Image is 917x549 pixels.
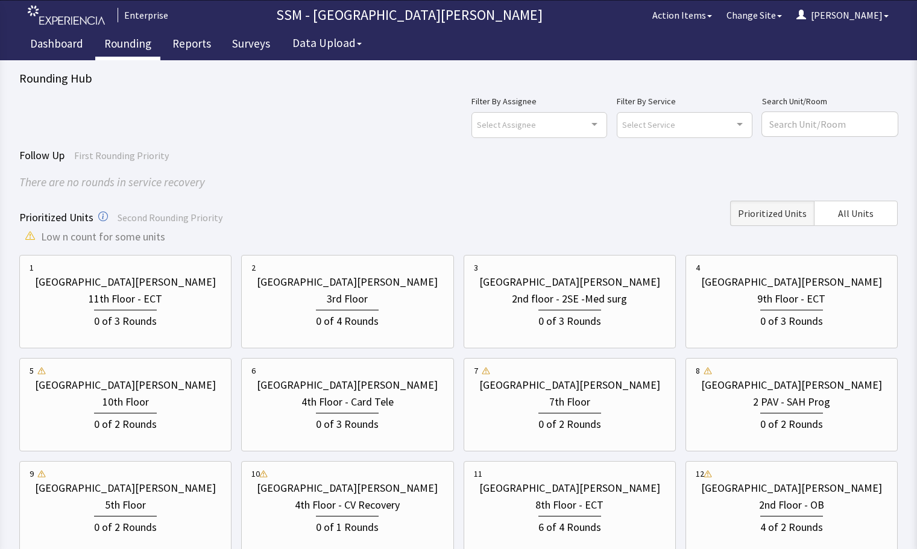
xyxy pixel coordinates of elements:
button: Prioritized Units [730,201,814,226]
div: 4th Floor - CV Recovery [295,497,400,513]
div: 0 of 4 Rounds [316,310,379,330]
a: Rounding [95,30,160,60]
img: experiencia_logo.png [28,5,105,25]
div: 0 of 2 Rounds [94,413,157,433]
div: 2nd floor - 2SE -Med surg [512,290,627,307]
div: 5th Floor [105,497,146,513]
div: 10th Floor [102,394,149,410]
div: 1 [30,262,34,274]
div: [GEOGRAPHIC_DATA][PERSON_NAME] [257,480,438,497]
span: Second Rounding Priority [118,212,222,224]
label: Search Unit/Room [762,94,898,108]
div: 7 [474,365,478,377]
span: First Rounding Priority [74,149,169,162]
div: [GEOGRAPHIC_DATA][PERSON_NAME] [257,274,438,290]
a: Reports [163,30,220,60]
span: Low n count for some units [41,228,165,245]
div: 0 of 3 Rounds [760,310,823,330]
div: 0 of 3 Rounds [316,413,379,433]
div: 4 of 2 Rounds [760,516,823,536]
div: 4 [696,262,700,274]
div: 10 [251,468,260,480]
div: 2 PAV - SAH Prog [753,394,830,410]
a: Surveys [223,30,279,60]
button: Change Site [719,3,789,27]
div: Follow Up [19,147,898,164]
div: 0 of 1 Rounds [316,516,379,536]
div: 5 [30,365,34,377]
div: Rounding Hub [19,70,898,87]
div: [GEOGRAPHIC_DATA][PERSON_NAME] [479,480,660,497]
div: [GEOGRAPHIC_DATA][PERSON_NAME] [701,377,882,394]
div: [GEOGRAPHIC_DATA][PERSON_NAME] [257,377,438,394]
div: 3 [474,262,478,274]
div: 9 [30,468,34,480]
div: [GEOGRAPHIC_DATA][PERSON_NAME] [701,274,882,290]
div: 8 [696,365,700,377]
div: 11th Floor - ECT [89,290,162,307]
button: Data Upload [285,32,369,54]
button: All Units [814,201,898,226]
div: [GEOGRAPHIC_DATA][PERSON_NAME] [479,274,660,290]
div: [GEOGRAPHIC_DATA][PERSON_NAME] [35,480,216,497]
div: 11 [474,468,482,480]
div: 0 of 3 Rounds [94,310,157,330]
div: 9th Floor - ECT [757,290,825,307]
div: 3rd Floor [327,290,368,307]
div: [GEOGRAPHIC_DATA][PERSON_NAME] [35,377,216,394]
div: 6 [251,365,256,377]
div: 0 of 2 Rounds [94,516,157,536]
input: Search Unit/Room [762,112,898,136]
div: 8th Floor - ECT [535,497,603,513]
span: Select Assignee [477,118,536,131]
div: 6 of 4 Rounds [538,516,601,536]
div: 12 [696,468,704,480]
div: 4th Floor - Card Tele [301,394,394,410]
div: 0 of 2 Rounds [760,413,823,433]
div: [GEOGRAPHIC_DATA][PERSON_NAME] [35,274,216,290]
div: There are no rounds in service recovery [19,174,898,191]
span: All Units [838,206,874,221]
div: Enterprise [118,8,168,22]
div: 0 of 3 Rounds [538,310,601,330]
button: Action Items [645,3,719,27]
span: Select Service [622,118,675,131]
label: Filter By Assignee [471,94,607,108]
span: Prioritized Units [738,206,807,221]
button: [PERSON_NAME] [789,3,896,27]
div: [GEOGRAPHIC_DATA][PERSON_NAME] [479,377,660,394]
p: SSM - [GEOGRAPHIC_DATA][PERSON_NAME] [173,5,645,25]
div: 7th Floor [549,394,590,410]
div: 2 [251,262,256,274]
span: Prioritized Units [19,210,93,224]
a: Dashboard [21,30,92,60]
div: 2nd Floor - OB [759,497,824,513]
div: 0 of 2 Rounds [538,413,601,433]
div: [GEOGRAPHIC_DATA][PERSON_NAME] [701,480,882,497]
label: Filter By Service [617,94,752,108]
